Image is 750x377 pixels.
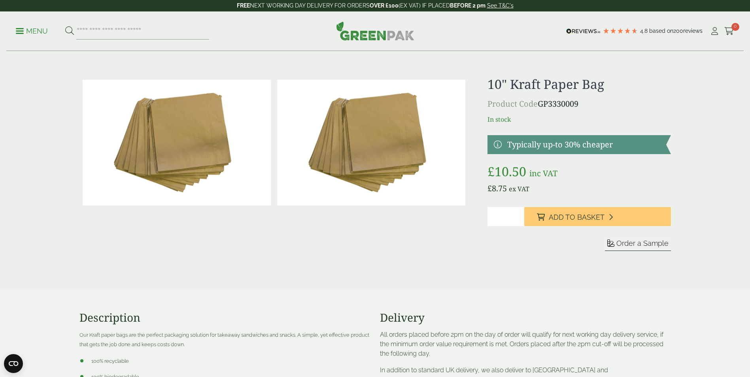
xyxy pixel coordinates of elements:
[487,2,514,9] a: See T&C's
[370,2,399,9] strong: OVER £100
[16,26,48,36] p: Menu
[640,28,649,34] span: 4.8
[673,28,683,34] span: 200
[16,26,48,34] a: Menu
[487,163,526,180] bdi: 10.50
[83,80,271,205] img: 10
[4,354,23,373] button: Open CMP widget
[549,213,605,222] span: Add to Basket
[724,27,734,35] i: Cart
[731,23,739,31] span: 0
[487,98,671,110] p: GP3330009
[487,183,492,194] span: £
[524,207,671,226] button: Add to Basket
[605,239,671,251] button: Order a Sample
[509,185,529,193] span: ex VAT
[380,330,671,358] p: All orders placed before 2pm on the day of order will qualify for next working day delivery servi...
[603,27,638,34] div: 4.79 Stars
[91,358,129,364] span: 100% recyclable
[724,25,734,37] a: 0
[710,27,720,35] i: My Account
[487,163,495,180] span: £
[683,28,703,34] span: reviews
[487,115,671,124] p: In stock
[487,98,538,109] span: Product Code
[649,28,673,34] span: Based on
[487,77,671,92] h1: 10" Kraft Paper Bag
[487,183,507,194] bdi: 8.75
[616,239,669,247] span: Order a Sample
[79,311,370,324] h3: Description
[380,311,671,324] h3: Delivery
[79,332,369,347] span: Our Kraft paper bags are the perfect packaging solution for takeaway sandwiches and snacks. A sim...
[336,21,414,40] img: GreenPak Supplies
[529,168,557,179] span: inc VAT
[450,2,486,9] strong: BEFORE 2 pm
[566,28,601,34] img: REVIEWS.io
[277,80,465,205] img: 10
[237,2,250,9] strong: FREE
